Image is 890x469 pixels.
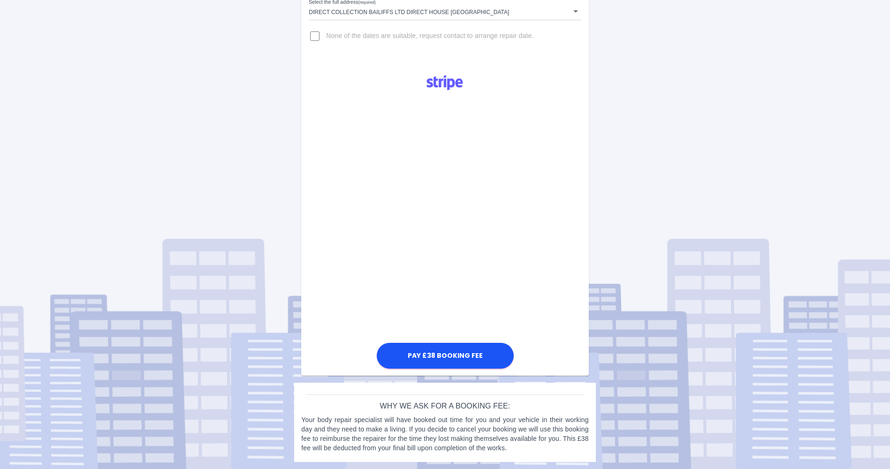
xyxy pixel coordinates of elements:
[358,0,376,5] small: (required)
[301,400,588,413] h6: Why we ask for a booking fee:
[301,415,588,453] p: Your body repair specialist will have booked out time for you and your vehicle in their working d...
[309,3,581,20] div: Direct Collection Bailiffs Ltd Direct House [GEOGRAPHIC_DATA]
[374,97,515,340] iframe: Secure payment input frame
[421,72,468,94] img: Logo
[377,343,514,369] button: Pay £38 Booking Fee
[326,31,533,41] span: None of the dates are suitable, request contact to arrange repair date.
